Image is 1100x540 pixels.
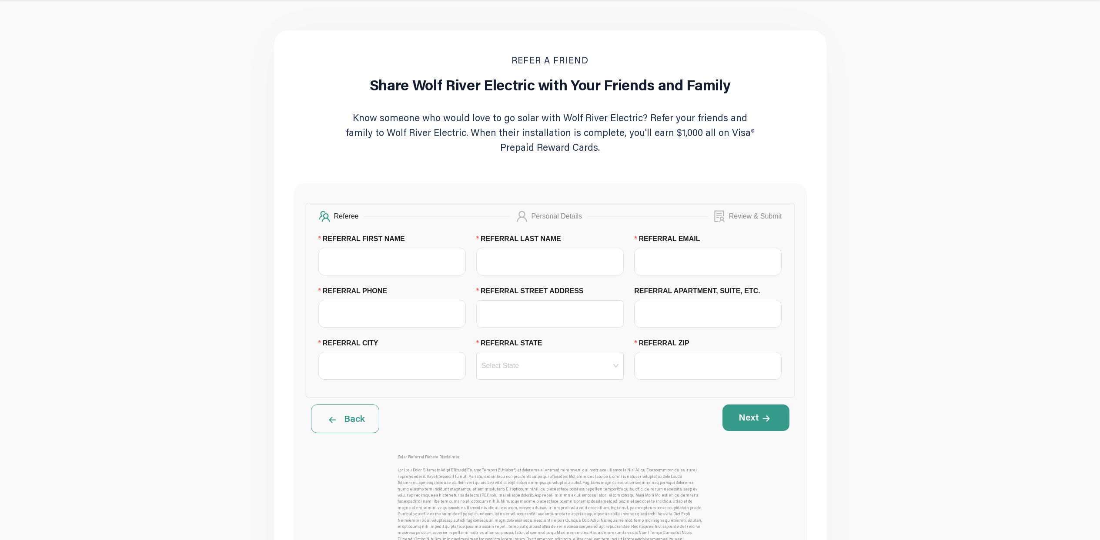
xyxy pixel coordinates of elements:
input: REFERRAL APARTMENT, SUITE, ETC. [634,300,782,328]
label: REFERRAL LAST NAME [476,234,568,244]
p: Know someone who would love to go solar with Wolf River Electric? Refer your friends and family t... [345,110,755,155]
div: Review & Submit [729,210,782,222]
label: REFERRAL PHONE [318,286,394,296]
input: REFERRAL EMAIL [634,248,782,275]
div: Personal Details [532,210,588,222]
input: REFERRAL ZIP [634,352,782,380]
h1: Share Wolf River Electric with Your Friends and Family [370,77,731,92]
div: Solar Referral Rebate Disclaimer [398,451,702,464]
label: REFERRAL ZIP [634,338,696,348]
button: Next [722,404,789,431]
label: REFERRAL CITY [318,338,385,348]
input: REFERRAL PHONE [318,300,466,328]
button: Back [311,404,379,433]
input: REFERRAL STATE [481,352,619,379]
span: user [516,210,528,222]
div: Referee [334,210,364,222]
label: REFERRAL STATE [476,338,549,348]
label: REFERRAL STREET ADDRESS [476,286,590,296]
input: REFERRAL FIRST NAME [318,248,466,275]
span: solution [713,210,726,222]
input: REFERRAL CITY [318,352,466,380]
input: REFERRAL STREET ADDRESS [482,301,618,327]
label: REFERRAL FIRST NAME [318,234,412,244]
input: REFERRAL LAST NAME [476,248,624,275]
label: REFERRAL APARTMENT, SUITE, ETC. [634,286,767,296]
div: refer a friend [512,51,589,69]
label: REFERRAL EMAIL [634,234,707,244]
span: team [318,210,331,222]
